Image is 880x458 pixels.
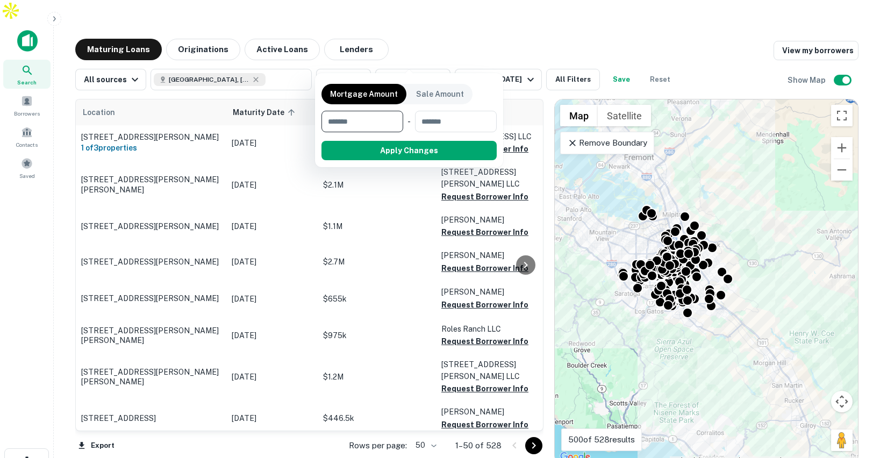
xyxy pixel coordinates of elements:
div: - [407,111,411,132]
p: Sale Amount [416,88,464,100]
button: Apply Changes [321,141,497,160]
iframe: Chat Widget [826,372,880,424]
p: Mortgage Amount [330,88,398,100]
